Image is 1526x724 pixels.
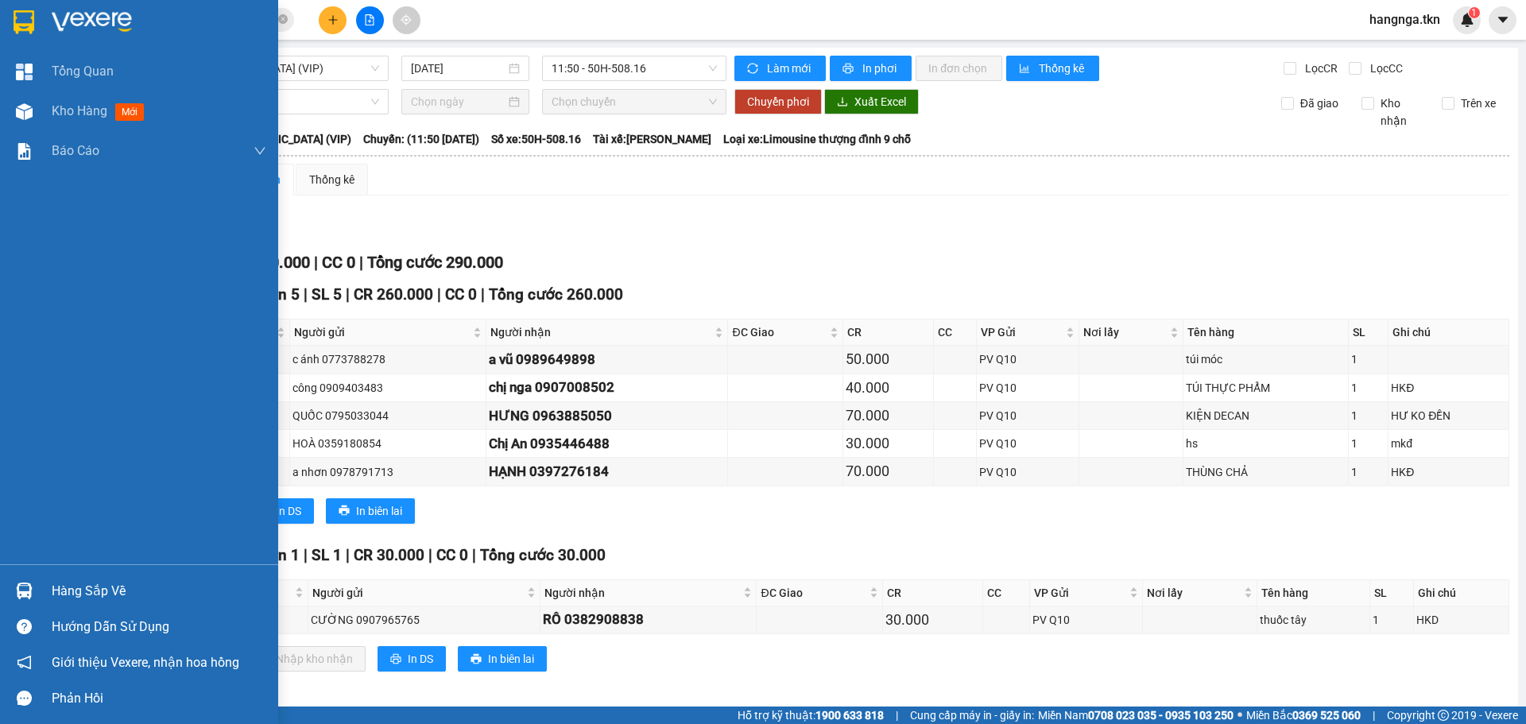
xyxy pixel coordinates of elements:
span: sync [747,63,761,75]
th: Ghi chú [1414,580,1509,606]
span: VP Gửi [981,323,1063,341]
span: Chọn chuyến [552,90,717,114]
span: | [346,546,350,564]
th: SL [1349,319,1389,346]
span: bar-chart [1019,63,1032,75]
li: [STREET_ADDRESS][PERSON_NAME]. [GEOGRAPHIC_DATA], Tỉnh [GEOGRAPHIC_DATA] [149,39,664,59]
button: plus [319,6,347,34]
img: icon-new-feature [1460,13,1474,27]
span: close-circle [278,13,288,28]
button: Chuyển phơi [734,89,822,114]
span: Nơi lấy [1083,323,1167,341]
span: message [17,691,32,706]
strong: 0369 525 060 [1292,709,1361,722]
span: Xuất Excel [854,93,906,110]
span: Tổng cước 30.000 [480,546,606,564]
span: CC 0 [445,285,477,304]
td: PV Q10 [1030,606,1143,634]
div: PV Q10 [1032,611,1140,629]
span: printer [471,653,482,666]
button: bar-chartThống kê [1006,56,1099,81]
button: downloadNhập kho nhận [246,646,366,672]
span: printer [339,505,350,517]
span: CR 30.000 [354,546,424,564]
div: HƯ KO ĐỀN [1391,407,1506,424]
li: Hotline: 1900 8153 [149,59,664,79]
span: Hỗ trợ kỹ thuật: [738,707,884,724]
span: file-add [364,14,375,25]
button: printerIn phơi [830,56,912,81]
span: Người gửi [312,584,524,602]
span: download [837,96,848,109]
div: công 0909403483 [292,379,483,397]
div: 50.000 [846,348,931,370]
strong: 1900 633 818 [815,709,884,722]
span: | [896,707,898,724]
button: downloadXuất Excel [824,89,919,114]
div: 1 [1351,407,1385,424]
span: ĐC Giao [761,584,866,602]
span: Nơi lấy [1147,584,1241,602]
div: HƯNG 0963885050 [489,405,726,427]
span: SL 5 [312,285,342,304]
span: VP Gửi [1034,584,1126,602]
span: notification [17,655,32,670]
div: 30.000 [885,609,980,631]
span: Kho hàng [52,103,107,118]
span: In phơi [862,60,899,77]
span: Tổng cước 260.000 [489,285,623,304]
div: mkđ [1391,435,1506,452]
button: printerIn DS [246,498,314,524]
div: 1 [1373,611,1411,629]
span: | [314,253,318,272]
button: printerIn biên lai [458,646,547,672]
div: 1 [1351,435,1385,452]
div: TÚI THỰC PHẨM [1186,379,1346,397]
input: 11/09/2025 [411,60,505,77]
div: KIỆN DECAN [1186,407,1346,424]
span: Lọc CC [1364,60,1405,77]
span: 1 [1471,7,1477,18]
strong: 0708 023 035 - 0935 103 250 [1088,709,1234,722]
div: 1 [1351,350,1385,368]
td: PV Q10 [977,430,1079,458]
span: Miền Bắc [1246,707,1361,724]
td: PV Q10 [977,402,1079,430]
span: Người gửi [294,323,470,341]
div: c ánh 0773788278 [292,350,483,368]
img: warehouse-icon [16,103,33,120]
span: Cung cấp máy in - giấy in: [910,707,1034,724]
div: Chị An 0935446488 [489,433,726,455]
div: 40.000 [846,377,931,399]
th: CR [883,580,983,606]
span: In biên lai [488,650,534,668]
td: PV Q10 [977,346,1079,374]
img: dashboard-icon [16,64,33,80]
div: CƯỜNG 0907965765 [311,611,537,629]
td: PV Q10 [977,374,1079,402]
span: Làm mới [767,60,813,77]
span: ĐC Giao [732,323,826,341]
span: Số xe: 50H-508.16 [491,130,581,148]
div: PV Q10 [979,407,1076,424]
span: plus [327,14,339,25]
div: PV Q10 [979,350,1076,368]
button: caret-down [1489,6,1516,34]
span: Đã giao [1294,95,1345,112]
span: | [437,285,441,304]
th: Tên hàng [1257,580,1370,606]
span: | [304,285,308,304]
span: Đơn 5 [258,285,300,304]
img: logo.jpg [20,20,99,99]
div: HKĐ [1391,379,1506,397]
span: caret-down [1496,13,1510,27]
span: question-circle [17,619,32,634]
div: PV Q10 [979,435,1076,452]
button: printerIn DS [378,646,446,672]
span: ⚪️ [1237,712,1242,718]
div: 30.000 [846,432,931,455]
div: Phản hồi [52,687,266,710]
span: In biên lai [356,502,402,520]
div: QUỐC 0795033044 [292,407,483,424]
input: Chọn ngày [411,93,505,110]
